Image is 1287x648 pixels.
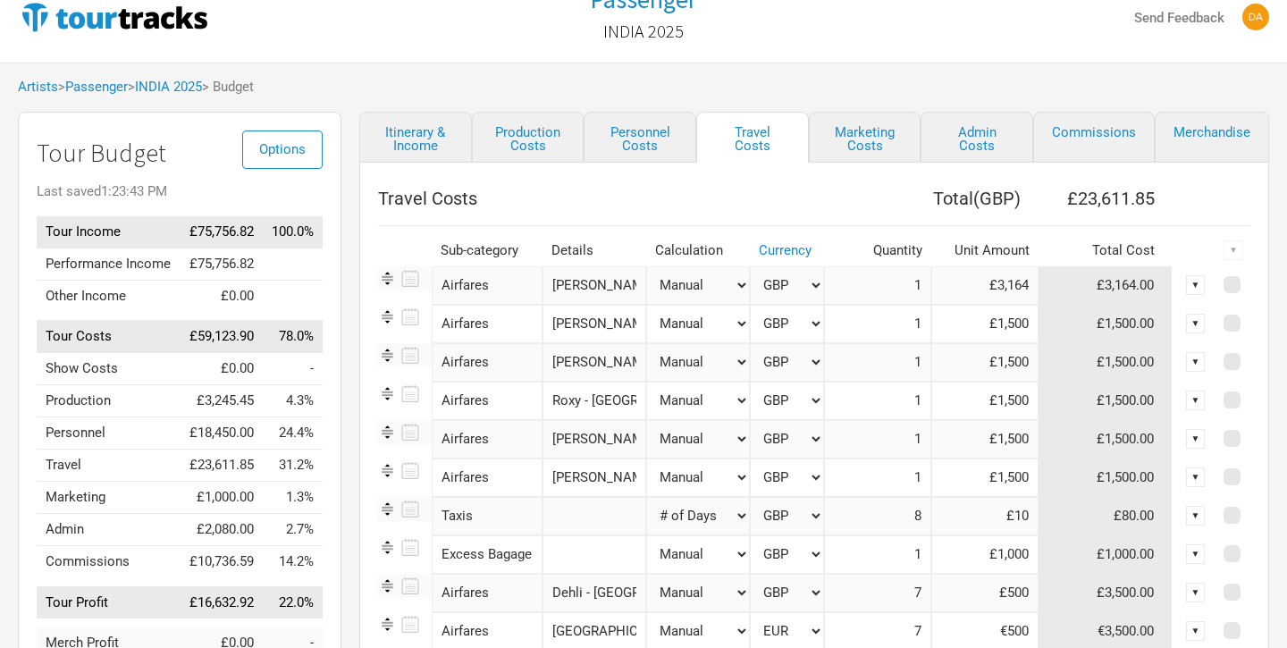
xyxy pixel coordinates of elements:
[259,141,306,157] span: Options
[543,343,647,382] input: Chris H - London - Dehli
[181,321,263,353] td: £59,123.90
[1039,266,1173,305] td: £3,164.00
[37,321,181,353] td: Tour Costs
[65,79,128,95] a: Passenger
[1186,314,1206,333] div: ▼
[543,266,647,305] input: Dan M - Sydney to Delhi - Bengalore - Sydney
[824,181,1039,216] th: Total ( GBP )
[378,576,397,595] img: Re-order
[809,112,921,163] a: Marketing Costs
[181,417,263,450] td: £18,450.00
[759,242,812,258] a: Currency
[202,80,254,94] span: > Budget
[18,79,58,95] a: Artists
[1039,305,1173,343] td: £1,500.00
[432,497,543,535] div: Taxis
[1039,420,1173,459] td: £1,500.00
[1039,497,1173,535] td: £80.00
[1186,275,1206,295] div: ▼
[263,216,323,248] td: Tour Income as % of Tour Income
[378,461,397,480] img: Re-order
[543,305,647,343] input: Jarrad - Perth to Dehli
[37,139,323,167] h1: Tour Budget
[37,248,181,280] td: Performance Income
[1134,10,1224,26] strong: Send Feedback
[37,417,181,450] td: Personnel
[263,280,323,312] td: Other Income as % of Tour Income
[181,385,263,417] td: £3,245.45
[181,586,263,619] td: £16,632.92
[543,574,647,612] input: Dehli - Mumbai
[432,305,543,343] div: Airfares
[378,615,397,634] img: Re-order
[1186,391,1206,410] div: ▼
[263,586,323,619] td: Tour Profit as % of Tour Income
[181,353,263,385] td: £0.00
[378,538,397,557] img: Re-order
[696,112,809,163] a: Travel Costs
[378,269,397,288] img: Re-order
[432,343,543,382] div: Airfares
[1242,4,1269,30] img: Dan
[135,79,202,95] a: INDIA 2025
[37,586,181,619] td: Tour Profit
[824,235,931,266] th: Quantity
[263,248,323,280] td: Performance Income as % of Tour Income
[432,535,543,574] div: Excess Bagage
[1033,112,1155,163] a: Commissions
[263,482,323,514] td: Marketing as % of Tour Income
[432,382,543,420] div: Airfares
[432,574,543,612] div: Airfares
[584,112,696,163] a: Personnel Costs
[263,514,323,546] td: Admin as % of Tour Income
[543,382,647,420] input: Roxy - Paris to Dehli
[181,514,263,546] td: £2,080.00
[472,112,585,163] a: Production Costs
[1186,583,1206,602] div: ▼
[378,384,397,403] img: Re-order
[181,450,263,482] td: £23,611.85
[359,112,472,163] a: Itinerary & Income
[543,459,647,497] input: Jonathan L - London - Dehli
[1186,429,1206,449] div: ▼
[603,21,684,41] h2: INDIA 2025
[37,185,323,198] div: Last saved 1:23:43 PM
[1039,343,1173,382] td: £1,500.00
[1186,467,1206,487] div: ▼
[1039,382,1173,420] td: £1,500.00
[921,112,1033,163] a: Admin Costs
[1039,459,1173,497] td: £1,500.00
[931,497,1039,535] input: Cost per day
[1039,535,1173,574] td: £1,000.00
[37,546,181,578] td: Commissions
[263,353,323,385] td: Show Costs as % of Tour Income
[646,235,750,266] th: Calculation
[181,216,263,248] td: £75,756.82
[432,420,543,459] div: Airfares
[378,423,397,442] img: Re-order
[242,130,323,169] button: Options
[543,235,647,266] th: Details
[37,514,181,546] td: Admin
[37,450,181,482] td: Travel
[37,482,181,514] td: Marketing
[263,385,323,417] td: Production as % of Tour Income
[931,235,1039,266] th: Unit Amount
[263,546,323,578] td: Commissions as % of Tour Income
[263,321,323,353] td: Tour Costs as % of Tour Income
[37,216,181,248] td: Tour Income
[181,248,263,280] td: £75,756.82
[181,546,263,578] td: £10,736.59
[432,459,543,497] div: Airfares
[1186,352,1206,372] div: ▼
[1039,574,1173,612] td: £3,500.00
[378,188,477,209] span: Travel Costs
[37,385,181,417] td: Production
[378,307,397,326] img: Re-order
[1186,506,1206,526] div: ▼
[1224,240,1243,260] div: ▼
[1039,235,1173,266] th: Total Cost
[263,417,323,450] td: Personnel as % of Tour Income
[378,346,397,365] img: Re-order
[263,450,323,482] td: Travel as % of Tour Income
